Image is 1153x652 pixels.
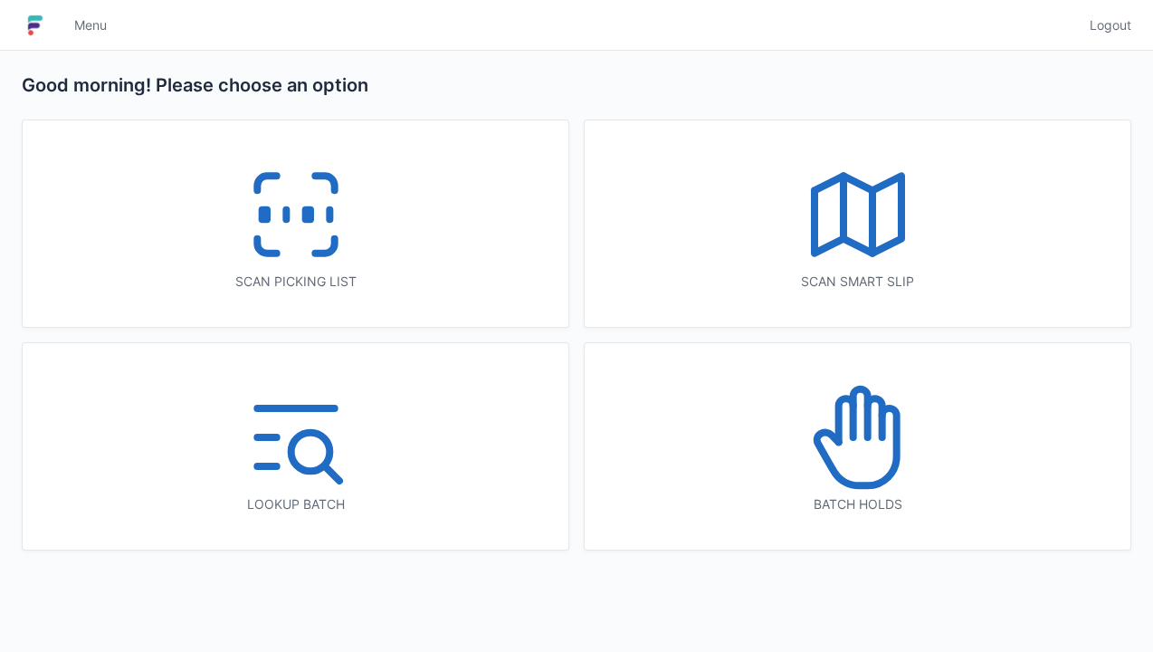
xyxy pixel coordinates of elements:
[63,9,118,42] a: Menu
[59,273,532,291] div: Scan picking list
[74,16,107,34] span: Menu
[621,495,1094,513] div: Batch holds
[22,342,569,551] a: Lookup batch
[1079,9,1131,42] a: Logout
[1090,16,1131,34] span: Logout
[22,72,1131,98] h2: Good morning! Please choose an option
[621,273,1094,291] div: Scan smart slip
[59,495,532,513] div: Lookup batch
[22,11,49,40] img: logo-small.jpg
[584,120,1131,328] a: Scan smart slip
[584,342,1131,551] a: Batch holds
[22,120,569,328] a: Scan picking list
